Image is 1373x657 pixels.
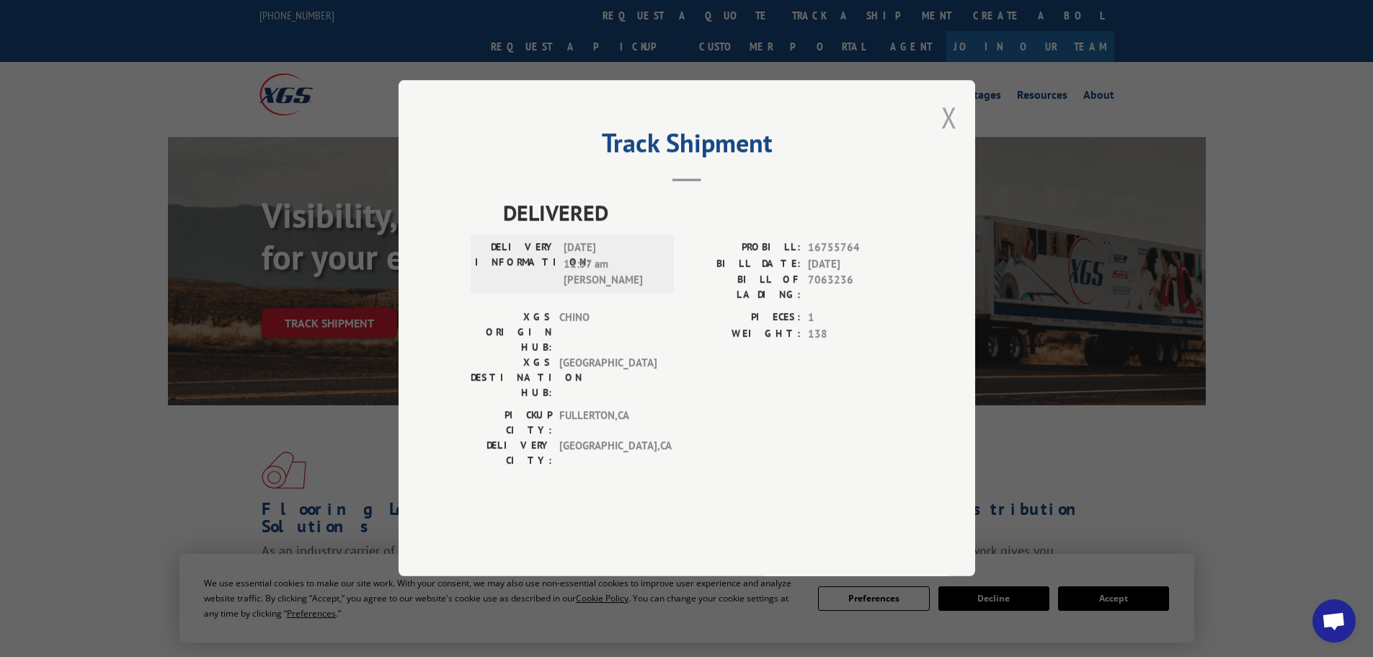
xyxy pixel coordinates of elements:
[808,256,903,273] span: [DATE]
[1312,599,1356,643] div: Open chat
[808,326,903,343] span: 138
[559,310,657,356] span: CHINO
[471,310,552,356] label: XGS ORIGIN HUB:
[471,408,552,438] label: PICKUP CITY:
[559,408,657,438] span: FULLERTON , CA
[471,438,552,469] label: DELIVERY CITY:
[808,240,903,257] span: 16755764
[941,98,957,136] button: Close modal
[687,310,801,327] label: PIECES:
[687,326,801,343] label: WEIGHT:
[687,240,801,257] label: PROBILL:
[808,310,903,327] span: 1
[808,273,903,303] span: 7063236
[687,256,801,273] label: BILL DATE:
[559,438,657,469] span: [GEOGRAPHIC_DATA] , CA
[559,356,657,401] span: [GEOGRAPHIC_DATA]
[687,273,801,303] label: BILL OF LADING:
[475,240,556,289] label: DELIVERY INFORMATION:
[564,240,661,289] span: [DATE] 11:57 am [PERSON_NAME]
[471,133,903,160] h2: Track Shipment
[471,356,552,401] label: XGS DESTINATION HUB:
[503,197,903,229] span: DELIVERED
